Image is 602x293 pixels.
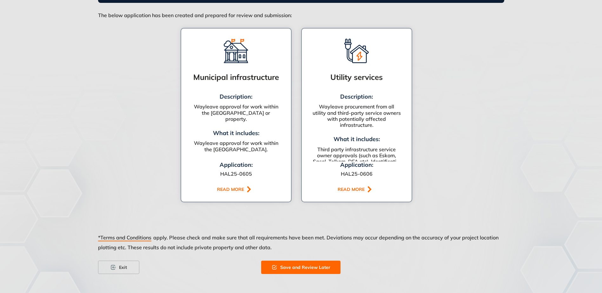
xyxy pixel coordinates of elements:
div: Description: [312,93,401,104]
div: What it includes: [191,126,281,140]
button: Exit [98,261,139,274]
button: READ MORE [327,185,386,194]
div: Wayleave approval for work within the [GEOGRAPHIC_DATA] or property. [191,104,281,122]
div: Wayleave procurement from all utility and third-party service owners with potentially affected in... [312,104,401,128]
div: READ MORE [338,187,367,192]
div: Third party infrastructure service owner approvals (such as Eskom, Sasol, Telkom, DFA etc). Ident... [312,146,401,165]
div: apply. Please check and make sure that all requirements have been met. Deviations may occur depen... [98,232,504,261]
div: Description: [191,93,281,104]
span: *Terms and Conditions [98,235,151,241]
span: Third party infrastructure service owner approvals (such as Eskom, Sasol, Telkom, DFA etc). Ident... [313,146,396,165]
span: ... [396,158,400,165]
div: What it includes: [312,132,401,146]
span: Exit [119,264,127,271]
div: Utility services [330,73,383,82]
span: Save and Review Later [280,264,330,271]
div: HAL25-0605 [220,171,253,177]
div: Application: [340,161,373,171]
div: The below application has been created and prepared for review and submission: [98,3,504,22]
button: Save and Review Later [261,261,341,274]
div: HAL25-0606 [340,171,373,177]
div: READ MORE [217,187,246,192]
div: Application: [220,161,253,171]
div: Municipal infrastructure [193,73,279,82]
button: *Terms and Conditions [98,232,153,244]
div: Wayleave approval for work within the [GEOGRAPHIC_DATA]. [191,140,281,152]
button: READ MORE [207,185,265,194]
